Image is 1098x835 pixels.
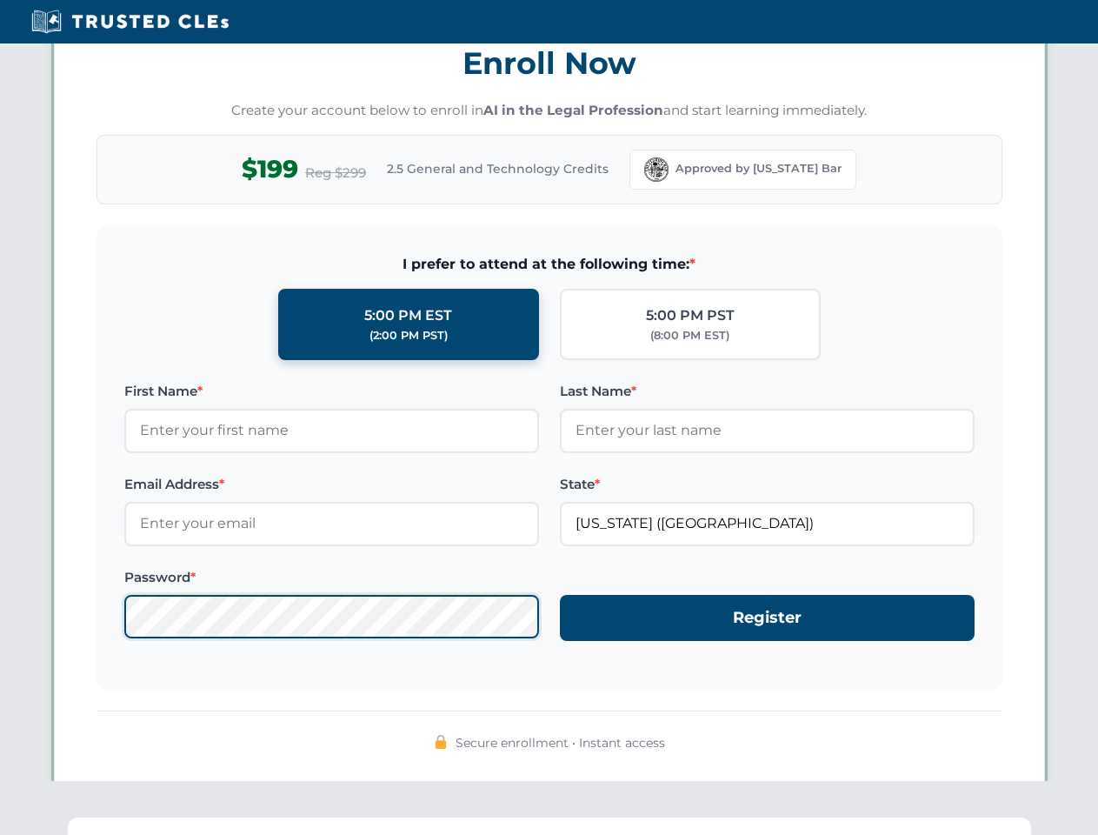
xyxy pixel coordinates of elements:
[483,102,663,118] strong: AI in the Legal Profession
[96,36,1002,90] h3: Enroll Now
[675,160,842,177] span: Approved by [US_STATE] Bar
[124,381,539,402] label: First Name
[369,327,448,344] div: (2:00 PM PST)
[124,253,975,276] span: I prefer to attend at the following time:
[456,733,665,752] span: Secure enrollment • Instant access
[560,409,975,452] input: Enter your last name
[646,304,735,327] div: 5:00 PM PST
[560,474,975,495] label: State
[387,159,609,178] span: 2.5 General and Technology Credits
[124,474,539,495] label: Email Address
[650,327,729,344] div: (8:00 PM EST)
[364,304,452,327] div: 5:00 PM EST
[96,101,1002,121] p: Create your account below to enroll in and start learning immediately.
[560,381,975,402] label: Last Name
[242,150,298,189] span: $199
[644,157,669,182] img: Florida Bar
[124,567,539,588] label: Password
[560,595,975,641] button: Register
[434,735,448,749] img: 🔒
[26,9,234,35] img: Trusted CLEs
[124,409,539,452] input: Enter your first name
[124,502,539,545] input: Enter your email
[305,163,366,184] span: Reg $299
[560,502,975,545] input: Florida (FL)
